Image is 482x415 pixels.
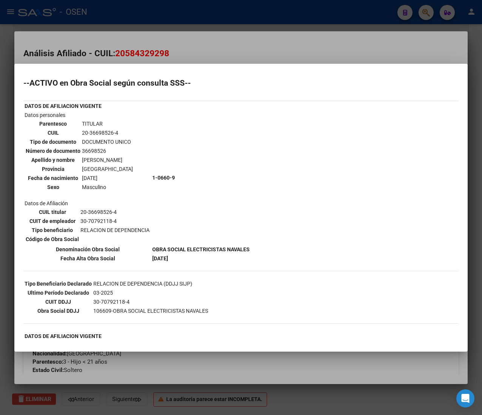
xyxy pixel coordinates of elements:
[82,129,133,137] td: 20-36698526-4
[80,208,150,216] td: 20-36698526-4
[25,165,81,173] th: Provincia
[152,175,175,181] b: 1-0660-9
[93,307,209,315] td: 106609-OBRA SOCIAL ELECTRICISTAS NAVALES
[93,298,209,306] td: 30-70792118-4
[25,138,81,146] th: Tipo de documento
[25,129,81,137] th: CUIL
[25,226,79,234] th: Tipo beneficiario
[82,156,133,164] td: [PERSON_NAME]
[152,255,168,261] b: [DATE]
[24,245,151,254] th: Denominación Obra Social
[24,280,92,288] th: Tipo Beneficiario Declarado
[25,147,81,155] th: Número de documento
[152,246,250,252] b: OBRA SOCIAL ELECTRICISTAS NAVALES
[80,217,150,225] td: 30-70792118-4
[24,254,151,263] th: Fecha Alta Obra Social
[23,79,459,87] h2: --ACTIVO en Obra Social según consulta SSS--
[25,120,81,128] th: Parentesco
[82,147,133,155] td: 36698526
[82,183,133,191] td: Masculino
[25,333,102,339] b: DATOS DE AFILIACION VIGENTE
[82,120,133,128] td: TITULAR
[25,217,79,225] th: CUIT de empleador
[25,208,79,216] th: CUIL titular
[93,280,209,288] td: RELACION DE DEPENDENCIA (DDJJ SIJP)
[82,165,133,173] td: [GEOGRAPHIC_DATA]
[24,289,92,297] th: Ultimo Período Declarado
[80,226,150,234] td: RELACION DE DEPENDENCIA
[25,156,81,164] th: Apellido y nombre
[25,174,81,182] th: Fecha de nacimiento
[25,103,102,109] b: DATOS DE AFILIACION VIGENTE
[93,289,209,297] td: 03-2025
[24,307,92,315] th: Obra Social DDJJ
[82,174,133,182] td: [DATE]
[24,111,151,244] td: Datos personales Datos de Afiliación
[25,235,79,243] th: Código de Obra Social
[456,389,474,407] div: Open Intercom Messenger
[24,298,92,306] th: CUIT DDJJ
[25,183,81,191] th: Sexo
[82,138,133,146] td: DOCUMENTO UNICO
